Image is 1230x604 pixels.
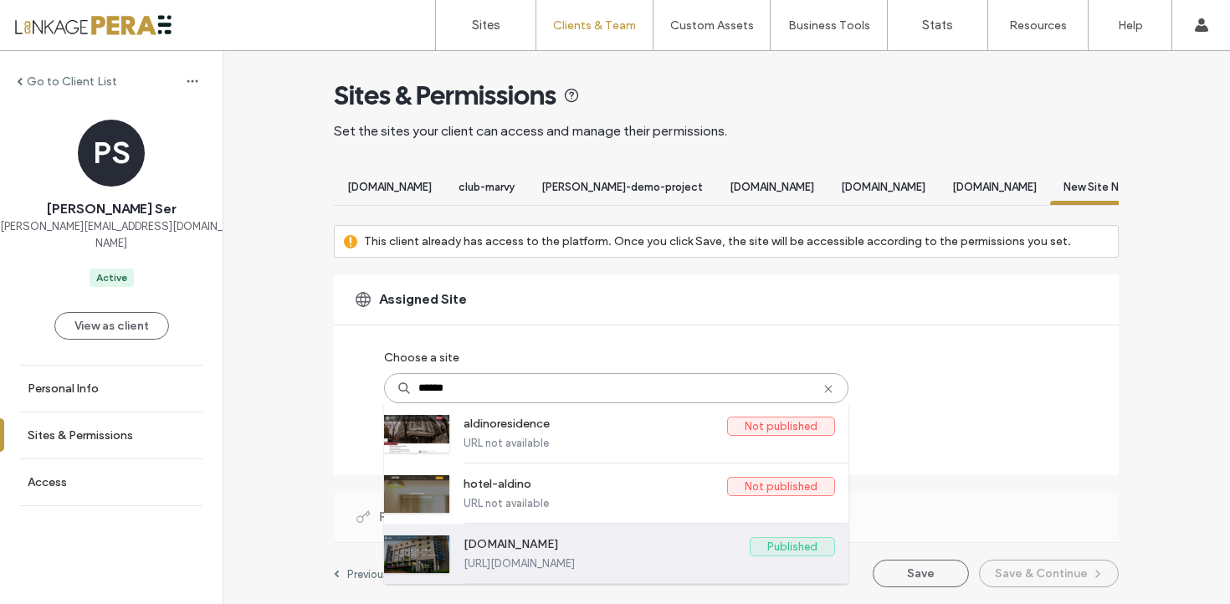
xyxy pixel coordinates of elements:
[334,79,556,112] span: Sites & Permissions
[553,18,636,33] label: Clients & Team
[459,181,515,193] span: club-marvy
[54,312,169,340] button: View as client
[464,557,835,570] label: [URL][DOMAIN_NAME]
[922,18,953,33] label: Stats
[841,181,925,193] span: [DOMAIN_NAME]
[379,290,467,309] span: Assigned Site
[730,181,814,193] span: [DOMAIN_NAME]
[379,508,457,526] span: Permissions
[750,537,835,556] label: Published
[347,568,389,581] label: Previous
[1009,18,1067,33] label: Resources
[96,270,127,285] div: Active
[38,12,73,27] span: Help
[334,567,389,581] a: Previous
[28,428,133,443] label: Sites & Permissions
[788,18,870,33] label: Business Tools
[670,18,754,33] label: Custom Assets
[47,200,176,218] span: [PERSON_NAME] Ser
[334,123,727,139] span: Set the sites your client can access and manage their permissions.
[347,181,432,193] span: [DOMAIN_NAME]
[28,475,67,489] label: Access
[384,342,459,373] label: Choose a site
[472,18,500,33] label: Sites
[464,437,835,449] label: URL not available
[364,226,1071,257] label: This client already has access to the platform. Once you click Save, the site will be accessible ...
[464,497,835,509] label: URL not available
[727,417,835,436] label: Not published
[464,417,727,437] label: aldinoresidence
[541,181,703,193] span: [PERSON_NAME]-demo-project
[1063,181,1140,193] span: New Site Name
[78,120,145,187] div: PS
[952,181,1037,193] span: [DOMAIN_NAME]
[727,477,835,496] label: Not published
[464,477,727,497] label: hotel-aldino
[1118,18,1143,33] label: Help
[28,381,99,396] label: Personal Info
[873,560,969,587] button: Save
[27,74,117,89] label: Go to Client List
[464,537,750,557] label: [DOMAIN_NAME]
